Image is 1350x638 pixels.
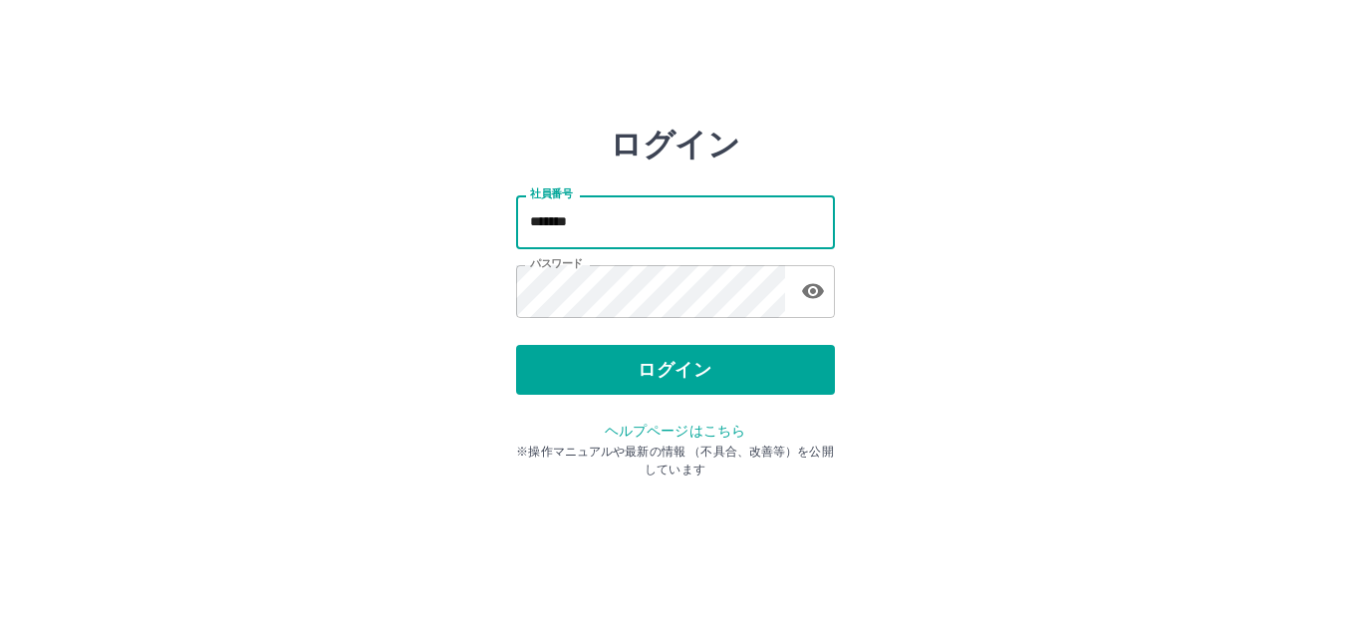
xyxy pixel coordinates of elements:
a: ヘルプページはこちら [605,423,745,439]
label: 社員番号 [530,186,572,201]
label: パスワード [530,256,583,271]
button: ログイン [516,345,835,395]
h2: ログイン [610,126,740,163]
p: ※操作マニュアルや最新の情報 （不具合、改善等）を公開しています [516,443,835,478]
